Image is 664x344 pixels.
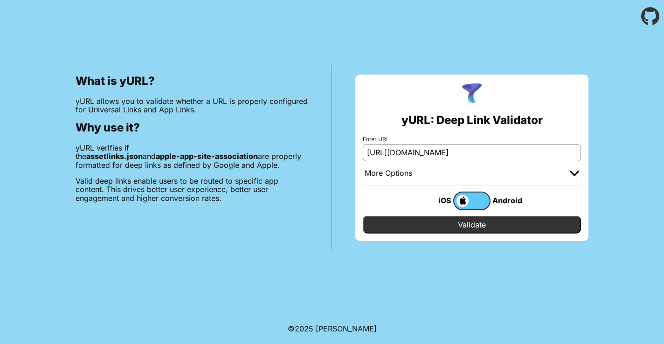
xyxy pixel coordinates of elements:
footer: © [288,313,377,344]
label: Enter URL [363,136,581,143]
p: yURL allows you to validate whether a URL is properly configured for Universal Links and App Links. [76,97,308,114]
h2: What is yURL? [76,75,308,88]
p: Valid deep links enable users to be routed to specific app content. This drives better user exper... [76,177,308,202]
p: yURL verifies if the and are properly formatted for deep links as defined by Google and Apple. [76,144,308,169]
span: 2025 [295,324,313,333]
div: More Options [365,169,412,178]
div: Android [491,194,528,206]
img: yURL Logo [460,82,484,106]
b: assetlinks.json [86,151,143,161]
b: apple-app-site-association [156,151,258,161]
h2: Why use it? [76,121,308,134]
h2: yURL: Deep Link Validator [401,114,543,127]
input: Validate [363,216,581,234]
div: iOS [416,194,453,206]
a: Michael Ibragimchayev's Personal Site [316,324,377,333]
input: e.g. https://app.chayev.com/xyx [363,144,581,161]
img: chevron [570,171,579,176]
